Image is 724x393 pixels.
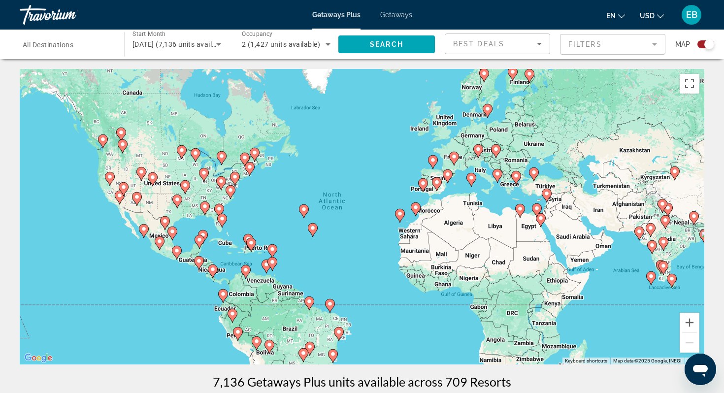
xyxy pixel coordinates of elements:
[565,358,607,364] button: Keyboard shortcuts
[242,31,273,37] span: Occupancy
[312,11,361,19] a: Getaways Plus
[640,8,664,23] button: Change currency
[132,31,165,37] span: Start Month
[370,40,403,48] span: Search
[338,35,435,53] button: Search
[685,354,716,385] iframe: Button to launch messaging window
[606,12,616,20] span: en
[380,11,412,19] a: Getaways
[688,358,701,363] a: Terms (opens in new tab)
[132,40,228,48] span: [DATE] (7,136 units available)
[680,313,699,332] button: Zoom in
[680,74,699,94] button: Toggle fullscreen view
[606,8,625,23] button: Change language
[213,374,511,389] h1: 7,136 Getaways Plus units available across 709 Resorts
[680,333,699,353] button: Zoom out
[675,37,690,51] span: Map
[20,2,118,28] a: Travorium
[613,358,682,363] span: Map data ©2025 Google, INEGI
[453,40,504,48] span: Best Deals
[22,352,55,364] a: Open this area in Google Maps (opens a new window)
[560,33,665,55] button: Filter
[242,40,320,48] span: 2 (1,427 units available)
[640,12,655,20] span: USD
[453,38,542,50] mat-select: Sort by
[23,41,73,49] span: All Destinations
[22,352,55,364] img: Google
[679,4,704,25] button: User Menu
[686,10,697,20] span: EB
